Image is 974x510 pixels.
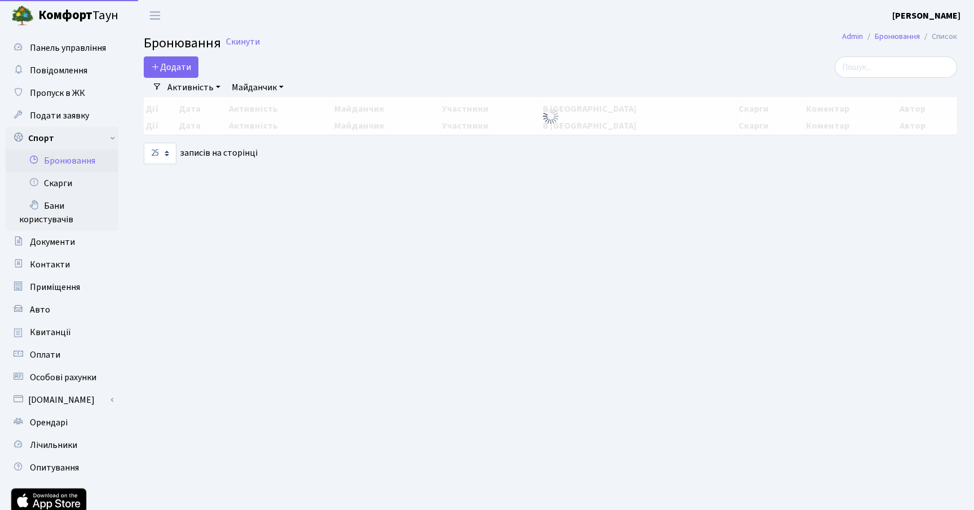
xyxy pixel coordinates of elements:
a: Повідомлення [6,59,118,82]
img: logo.png [11,5,34,27]
span: Документи [30,236,75,248]
a: Admin [842,30,863,42]
a: Бронювання [6,150,118,172]
a: Орендарі [6,411,118,434]
span: Опитування [30,461,79,474]
b: [PERSON_NAME] [892,10,960,22]
a: Майданчик [227,78,288,97]
button: Додати [144,56,198,78]
button: Переключити навігацію [141,6,169,25]
a: Активність [163,78,225,97]
img: Обробка... [542,107,560,125]
a: Пропуск в ЖК [6,82,118,104]
a: Особові рахунки [6,366,118,389]
span: Повідомлення [30,64,87,77]
a: Авто [6,298,118,321]
span: Оплати [30,349,60,361]
a: Документи [6,231,118,253]
span: Авто [30,304,50,316]
span: Лічильники [30,439,77,451]
span: Особові рахунки [30,371,96,384]
a: Бани користувачів [6,195,118,231]
nav: breadcrumb [825,25,974,49]
input: Пошук... [835,56,957,78]
a: [DOMAIN_NAME] [6,389,118,411]
span: Орендарі [30,416,68,429]
span: Таун [38,6,118,25]
a: Оплати [6,344,118,366]
span: Бронювання [144,33,221,53]
a: Панель управління [6,37,118,59]
a: Опитування [6,456,118,479]
span: Контакти [30,258,70,271]
span: Квитанції [30,326,71,338]
a: Приміщення [6,276,118,298]
li: Список [920,30,957,43]
b: Комфорт [38,6,92,24]
a: Лічильники [6,434,118,456]
span: Подати заявку [30,109,89,122]
span: Пропуск в ЖК [30,87,85,99]
label: записів на сторінці [144,143,258,164]
a: Квитанції [6,321,118,344]
a: Скинути [226,37,260,47]
a: Бронювання [875,30,920,42]
a: Контакти [6,253,118,276]
span: Панель управління [30,42,106,54]
a: Скарги [6,172,118,195]
span: Приміщення [30,281,80,293]
select: записів на сторінці [144,143,176,164]
a: Спорт [6,127,118,150]
a: Подати заявку [6,104,118,127]
a: [PERSON_NAME] [892,9,960,23]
